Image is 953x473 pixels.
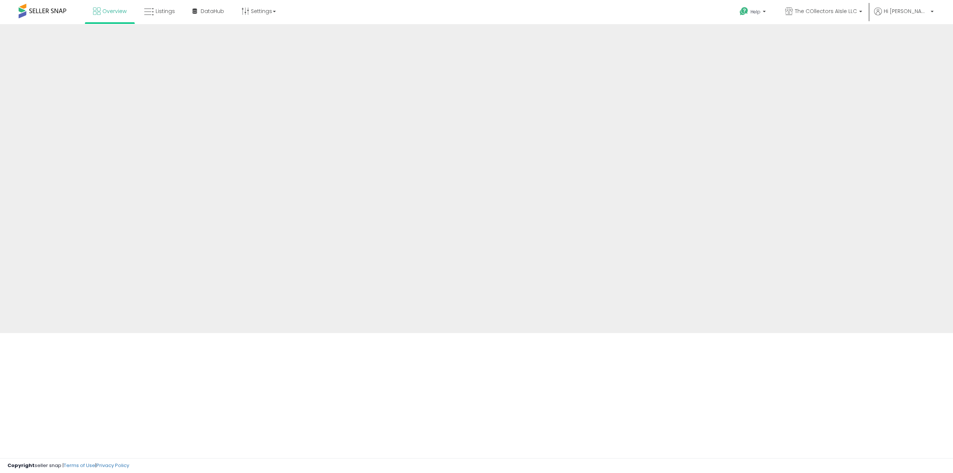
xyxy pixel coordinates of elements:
i: Get Help [739,7,749,16]
span: The COllectors AIsle LLC [795,7,857,15]
span: Hi [PERSON_NAME] [884,7,928,15]
span: Listings [156,7,175,15]
a: Hi [PERSON_NAME] [874,7,934,24]
span: Help [750,9,761,15]
a: Help [734,1,773,24]
span: DataHub [201,7,224,15]
span: Overview [102,7,127,15]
